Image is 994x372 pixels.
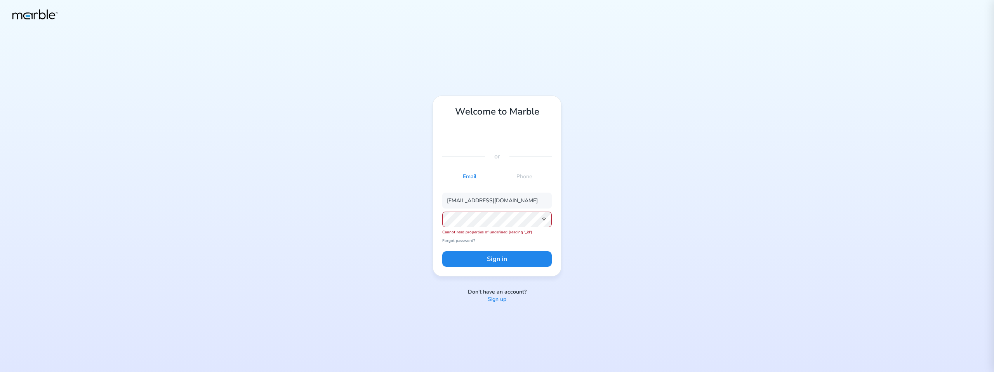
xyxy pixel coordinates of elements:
[438,126,540,143] iframe: Кнопка "Войти с аккаунтом Google"
[488,296,506,303] a: Sign up
[442,170,497,183] p: Email
[442,193,552,208] input: Account email
[442,238,552,243] a: Forgot password?
[442,251,552,267] button: Sign in
[494,152,500,161] p: or
[497,170,552,183] p: Phone
[442,229,552,235] div: Cannot read properties of undefined (reading '_id')
[468,289,527,296] p: Don’t have an account?
[442,105,552,118] h1: Welcome to Marble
